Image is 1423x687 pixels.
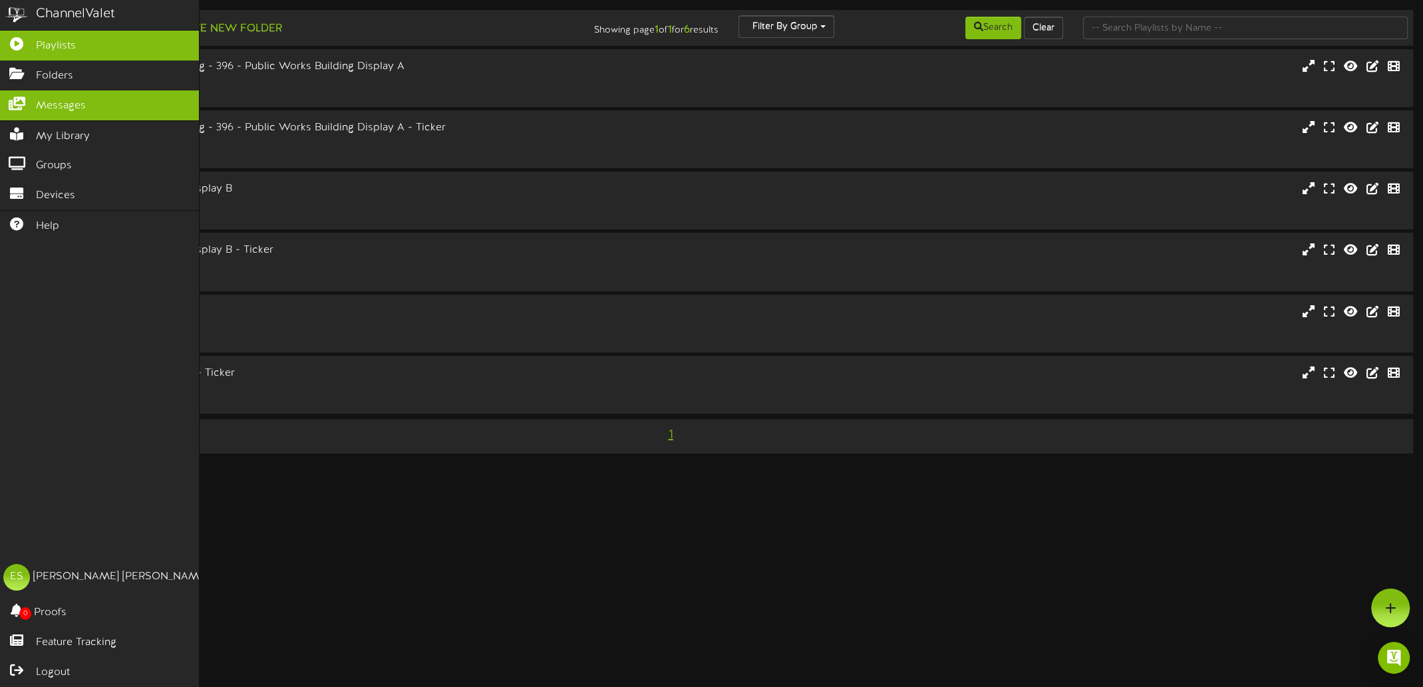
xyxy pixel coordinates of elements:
[36,188,75,204] span: Devices
[53,305,604,320] div: [GEOGRAPHIC_DATA]
[53,59,604,74] div: Midvale - 1478 - Marketing - 396 - Public Works Building Display A
[53,258,604,269] div: Ticker ( )
[668,24,672,36] strong: 1
[1024,17,1063,39] button: Clear
[53,331,604,342] div: # 15426
[53,182,604,197] div: Public Works Building Display B
[53,366,604,381] div: [GEOGRAPHIC_DATA] Rd - Ticker
[3,564,30,591] div: ES
[36,5,115,24] div: ChannelValet
[36,129,90,144] span: My Library
[154,21,286,37] button: Create New Folder
[33,569,208,585] div: [PERSON_NAME] [PERSON_NAME]
[53,74,604,86] div: Landscape ( 16:9 )
[684,24,690,36] strong: 6
[36,69,73,84] span: Folders
[53,392,604,404] div: # 15427
[1083,17,1408,39] input: -- Search Playlists by Name --
[655,24,659,36] strong: 1
[34,605,67,620] span: Proofs
[498,15,728,38] div: Showing page of for results
[965,17,1021,39] button: Search
[53,208,604,219] div: # 8608
[36,219,59,234] span: Help
[53,269,604,281] div: # 8610
[53,120,604,136] div: Midvale - 1478 - Marketing - 396 - Public Works Building Display A - Ticker
[36,635,116,650] span: Feature Tracking
[36,665,70,680] span: Logout
[53,136,604,147] div: Ticker ( )
[36,39,76,54] span: Playlists
[53,197,604,208] div: Landscape ( 16:9 )
[738,15,834,38] button: Filter By Group
[53,147,604,158] div: # 2464
[19,607,31,620] span: 0
[53,243,604,258] div: Public Works Building Display B - Ticker
[53,380,604,392] div: Ticker ( )
[36,98,86,114] span: Messages
[36,158,72,174] span: Groups
[665,428,677,442] span: 1
[53,319,604,331] div: Landscape ( 16:9 )
[53,86,604,97] div: # 2463
[1378,642,1410,674] div: Open Intercom Messenger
